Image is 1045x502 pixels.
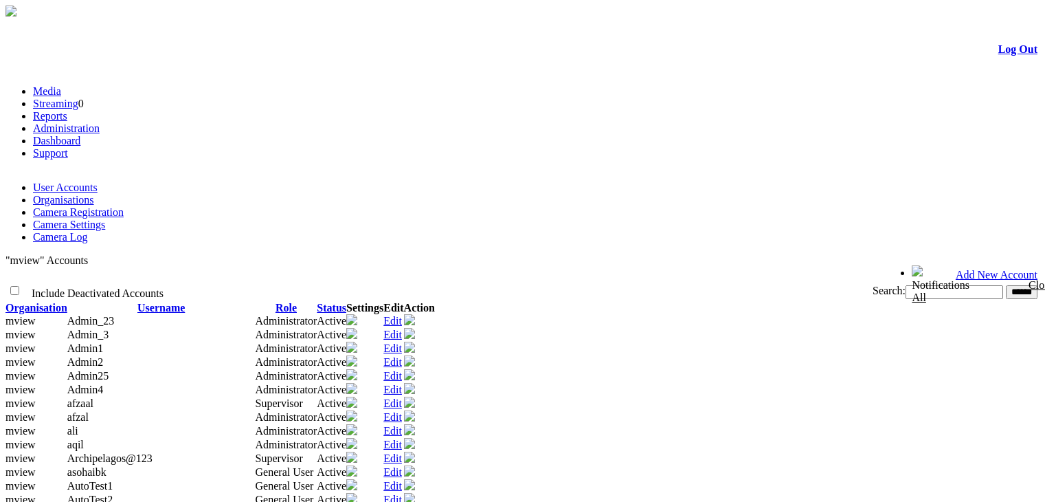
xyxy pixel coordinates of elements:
[67,425,78,437] span: ali
[383,452,402,464] a: Edit
[383,342,402,354] a: Edit
[317,466,346,479] td: Active
[317,424,346,438] td: Active
[404,316,415,327] a: Deactivate
[383,411,402,423] a: Edit
[256,356,317,369] td: Administrator
[346,342,357,353] img: camera24.png
[5,466,36,478] span: mview
[33,122,100,134] a: Administration
[67,329,109,340] span: Admin_3
[5,452,36,464] span: mview
[33,194,94,206] a: Organisations
[383,480,402,492] a: Edit
[317,342,346,356] td: Active
[510,285,1037,299] div: Search:
[404,384,415,396] a: Deactivate
[256,411,317,424] td: Administrator
[256,479,317,493] td: General User
[346,411,357,422] img: camera24.png
[404,412,415,424] a: Deactivate
[383,425,402,437] a: Edit
[383,356,402,368] a: Edit
[912,279,1011,304] div: Notifications
[256,466,317,479] td: General User
[404,371,415,382] a: Deactivate
[404,424,415,435] img: user-active-green-icon.svg
[404,479,415,490] img: user-active-green-icon.svg
[67,452,153,464] span: Archipelagos@123
[67,356,103,368] span: Admin2
[32,287,164,299] span: Include Deactivated Accounts
[67,439,84,450] span: aqil
[5,342,36,354] span: mview
[256,397,317,411] td: Supervisor
[5,397,36,409] span: mview
[346,369,357,380] img: camera24.png
[317,452,346,466] td: Active
[383,329,402,340] a: Edit
[5,384,36,395] span: mview
[404,343,415,355] a: Deactivate
[256,383,317,397] td: Administrator
[317,383,346,397] td: Active
[404,438,415,449] img: user-active-green-icon.svg
[404,481,415,492] a: Deactivate
[404,426,415,437] a: Deactivate
[33,98,78,109] a: Streaming
[776,266,885,276] span: Welcome, Thariq (Supervisor)
[5,480,36,492] span: mview
[383,315,402,327] a: Edit
[346,466,357,477] img: camera24.png
[5,439,36,450] span: mview
[404,439,415,451] a: Deactivate
[317,438,346,452] td: Active
[404,302,435,314] th: Action
[317,356,346,369] td: Active
[5,329,36,340] span: mview
[5,254,88,266] span: "mview" Accounts
[404,328,415,339] img: user-active-green-icon.svg
[404,452,415,463] img: user-active-green-icon.svg
[5,425,36,437] span: mview
[346,452,357,463] img: camera24.png
[404,397,415,408] img: user-active-green-icon.svg
[346,479,357,490] img: camera24.png
[404,453,415,465] a: Deactivate
[33,219,105,230] a: Camera Settings
[346,356,357,367] img: camera24.png
[404,411,415,422] img: user-active-green-icon.svg
[256,342,317,356] td: Administrator
[67,384,103,395] span: Admin4
[256,314,317,328] td: Administrator
[383,397,402,409] a: Edit
[256,438,317,452] td: Administrator
[317,411,346,424] td: Active
[67,342,103,354] span: Admin1
[5,302,67,314] a: Organisation
[276,302,297,314] a: Role
[404,356,415,367] img: user-active-green-icon.svg
[317,369,346,383] td: Active
[67,411,89,423] span: afzal
[137,302,185,314] a: Username
[404,314,415,325] img: user-active-green-icon.svg
[404,369,415,380] img: user-active-green-icon.svg
[33,135,80,146] a: Dashboard
[346,424,357,435] img: camera24.png
[404,467,415,479] a: Deactivate
[346,397,357,408] img: camera24.png
[5,370,36,382] span: mview
[33,85,61,97] a: Media
[404,329,415,341] a: Deactivate
[404,342,415,353] img: user-active-green-icon.svg
[346,383,357,394] img: camera24.png
[5,411,36,423] span: mview
[346,302,383,314] th: Settings
[346,438,357,449] img: camera24.png
[383,302,403,314] th: Edit
[404,383,415,394] img: user-active-green-icon.svg
[404,466,415,477] img: user-active-green-icon.svg
[912,265,923,276] img: bell24.png
[256,369,317,383] td: Administrator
